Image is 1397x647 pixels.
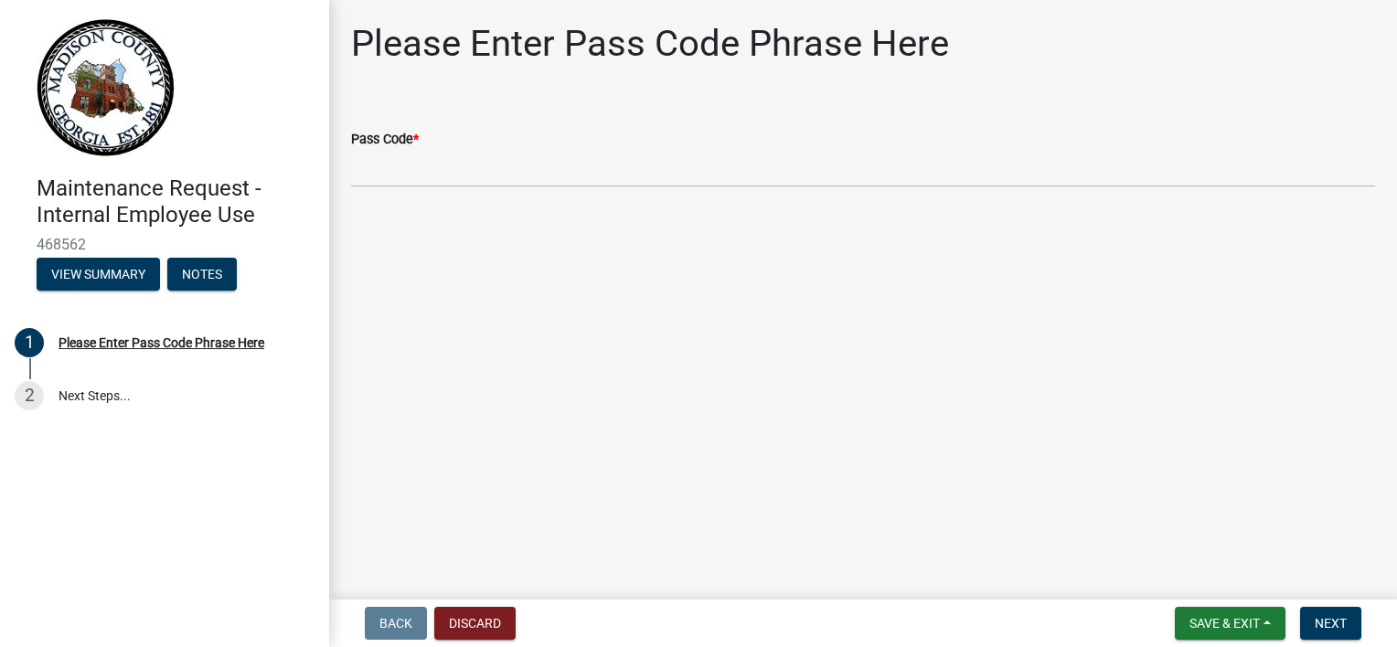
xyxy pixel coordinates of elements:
button: View Summary [37,258,160,291]
button: Next [1300,607,1361,640]
h1: Please Enter Pass Code Phrase Here [351,22,949,66]
img: Madison County, Georgia [37,19,175,156]
span: Save & Exit [1189,616,1260,631]
button: Discard [434,607,516,640]
span: 468562 [37,236,293,253]
button: Back [365,607,427,640]
div: 2 [15,381,44,410]
div: 1 [15,328,44,357]
span: Next [1315,616,1347,631]
button: Save & Exit [1175,607,1285,640]
wm-modal-confirm: Summary [37,268,160,282]
h4: Maintenance Request - Internal Employee Use [37,175,315,228]
button: Notes [167,258,237,291]
span: Back [379,616,412,631]
div: Please Enter Pass Code Phrase Here [59,336,264,349]
label: Pass Code [351,133,419,146]
wm-modal-confirm: Notes [167,268,237,282]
